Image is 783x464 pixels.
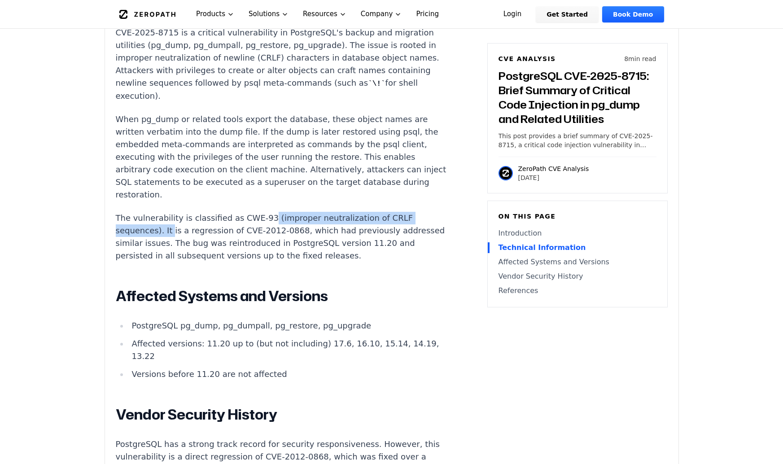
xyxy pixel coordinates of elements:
li: Affected versions: 11.20 up to (but not including) 17.6, 16.10, 15.14, 14.19, 13.22 [128,337,450,363]
li: PostgreSQL pg_dump, pg_dumpall, pg_restore, pg_upgrade [128,320,450,332]
p: When pg_dump or related tools export the database, these object names are written verbatim into t... [116,113,450,201]
p: This post provides a brief summary of CVE-2025-8715, a critical code injection vulnerability in P... [499,131,656,149]
h2: Affected Systems and Versions [116,287,450,305]
h2: Vendor Security History [116,406,450,424]
li: Versions before 11.20 are not affected [128,368,450,381]
code: \! [368,80,385,88]
a: Get Started [536,6,599,22]
h6: CVE Analysis [499,54,556,63]
p: [DATE] [518,173,589,182]
a: Introduction [499,228,656,239]
h3: PostgreSQL CVE-2025-8715: Brief Summary of Critical Code Injection in pg_dump and Related Utilities [499,69,656,126]
p: The vulnerability is classified as CWE-93 (improper neutralization of CRLF sequences). It is a re... [116,212,450,262]
p: ZeroPath CVE Analysis [518,164,589,173]
a: Technical Information [499,242,656,253]
img: ZeroPath CVE Analysis [499,166,513,180]
a: Book Demo [602,6,664,22]
a: Vendor Security History [499,271,656,282]
h6: On this page [499,212,656,221]
p: CVE-2025-8715 is a critical vulnerability in PostgreSQL's backup and migration utilities (pg_dump... [116,26,450,102]
p: 8 min read [624,54,656,63]
a: References [499,285,656,296]
a: Affected Systems and Versions [499,257,656,267]
a: Login [493,6,533,22]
